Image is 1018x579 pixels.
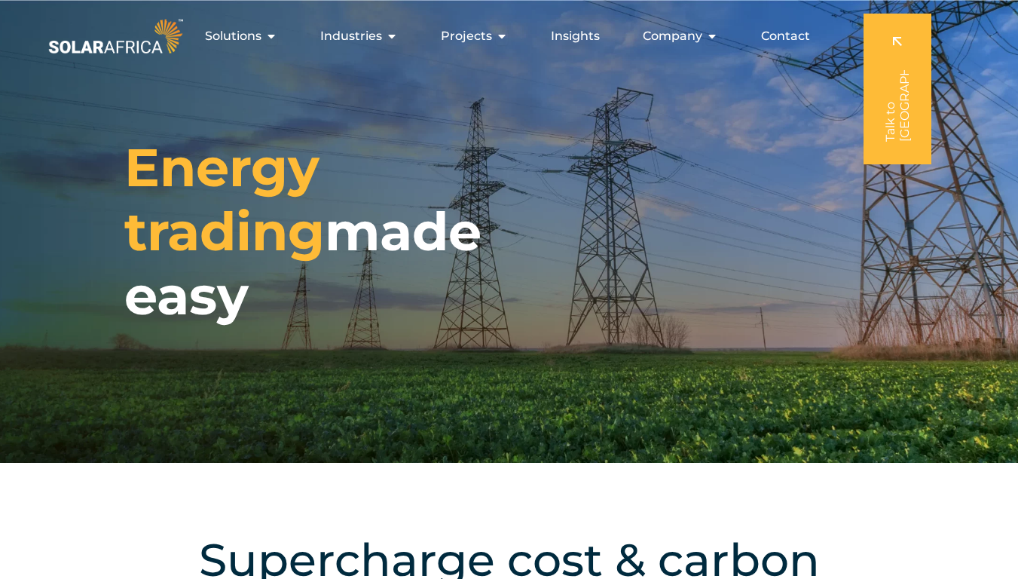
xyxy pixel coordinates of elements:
a: Contact [761,27,810,45]
nav: Menu [186,21,822,51]
span: Industries [320,27,382,45]
div: Menu Toggle [186,21,822,51]
span: Company [643,27,702,45]
span: Projects [441,27,492,45]
h1: made easy [124,136,539,328]
a: Insights [551,27,600,45]
span: Energy trading [124,135,325,264]
span: Solutions [205,27,261,45]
